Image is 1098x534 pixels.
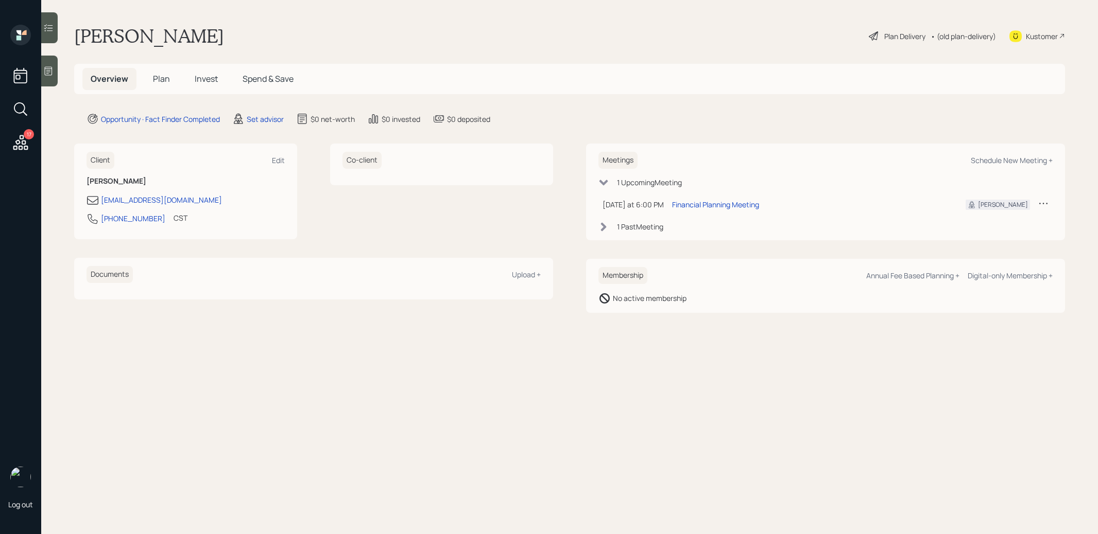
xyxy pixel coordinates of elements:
div: Plan Delivery [884,31,925,42]
div: Financial Planning Meeting [672,199,759,210]
div: $0 deposited [447,114,490,124]
h6: Documents [87,266,133,283]
div: [DATE] at 6:00 PM [603,199,664,210]
div: [EMAIL_ADDRESS][DOMAIN_NAME] [101,194,222,205]
div: Set advisor [247,114,284,124]
h6: Membership [598,267,647,284]
div: [PERSON_NAME] [978,200,1028,209]
div: Opportunity · Fact Finder Completed [101,114,220,124]
div: $0 net-worth [311,114,355,124]
div: 1 Upcoming Meeting [617,177,682,188]
h6: Client [87,152,114,169]
h6: [PERSON_NAME] [87,177,285,186]
div: Edit [272,155,285,165]
h6: Co-client [342,152,382,169]
img: treva-nostdahl-headshot.png [10,467,31,487]
div: Upload + [512,270,541,279]
div: CST [174,212,187,223]
div: Annual Fee Based Planning + [866,271,959,280]
span: Plan [153,73,170,84]
div: Schedule New Meeting + [971,155,1053,165]
h1: [PERSON_NAME] [74,25,224,47]
div: Log out [8,500,33,509]
div: 1 Past Meeting [617,221,663,232]
div: Kustomer [1026,31,1058,42]
span: Overview [91,73,128,84]
div: 17 [24,129,34,139]
h6: Meetings [598,152,638,169]
div: [PHONE_NUMBER] [101,213,165,224]
div: No active membership [613,293,687,304]
span: Spend & Save [243,73,294,84]
div: Digital-only Membership + [968,271,1053,280]
span: Invest [195,73,218,84]
div: $0 invested [382,114,420,124]
div: • (old plan-delivery) [931,31,996,42]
